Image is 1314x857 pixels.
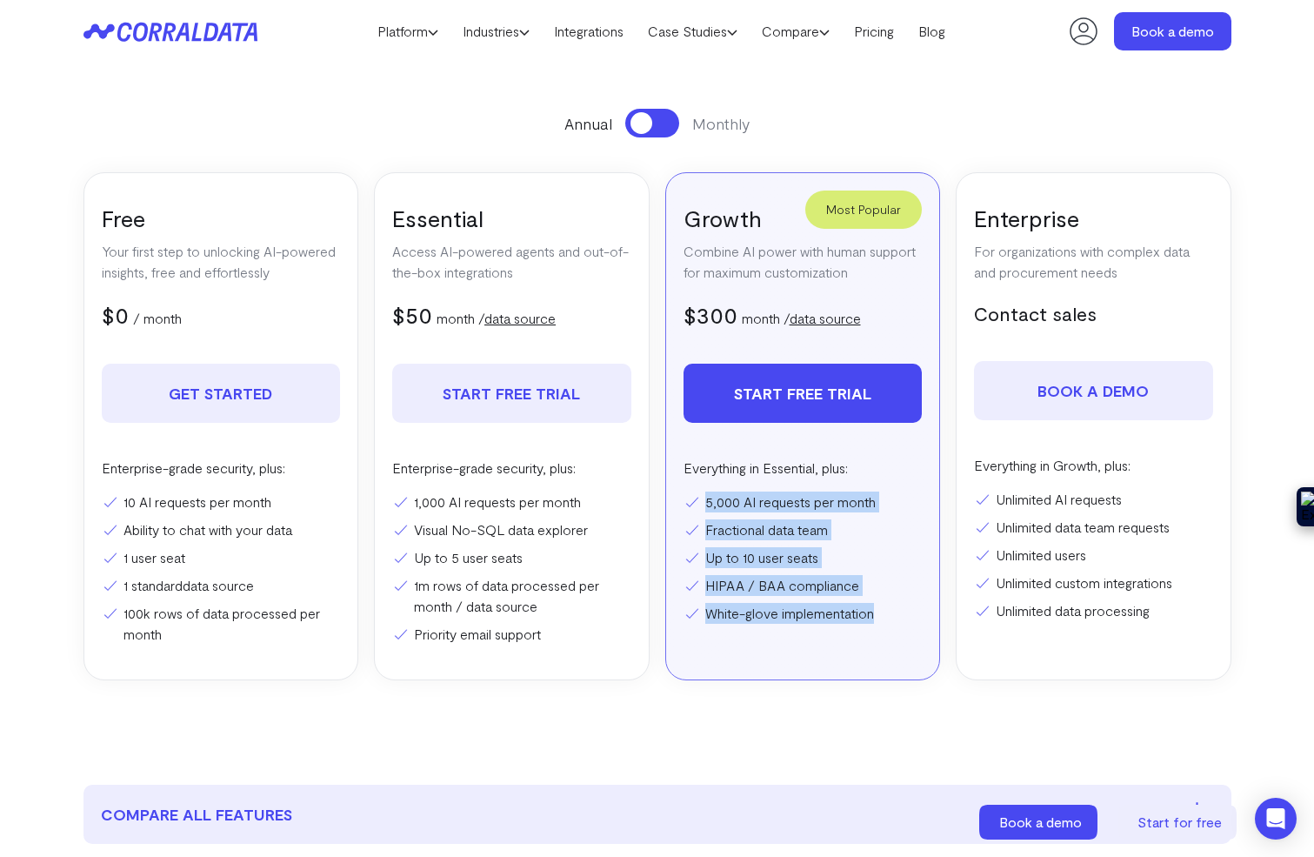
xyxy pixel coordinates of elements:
div: Open Intercom Messenger [1255,798,1297,840]
a: Book a demo [974,361,1213,420]
a: Integrations [542,18,636,44]
p: Your first step to unlocking AI-powered insights, free and effortlessly [102,241,341,283]
p: Everything in Growth, plus: [974,455,1213,476]
span: $50 [392,301,432,328]
p: Enterprise-grade security, plus: [392,458,631,479]
a: Compare [750,18,842,44]
p: Combine AI power with human support for maximum customization [684,241,923,283]
span: $300 [684,301,737,328]
a: Pricing [842,18,906,44]
li: Visual No-SQL data explorer [392,519,631,540]
span: Monthly [692,112,750,135]
p: month / [742,308,861,329]
a: Case Studies [636,18,750,44]
a: data source [484,310,556,326]
li: 1 standard [102,575,341,596]
p: Enterprise-grade security, plus: [102,458,341,479]
li: Ability to chat with your data [102,519,341,540]
span: Annual [564,112,612,135]
a: Book a demo [979,805,1101,840]
h3: Free [102,204,341,232]
li: Unlimited users [974,545,1213,566]
button: compare all features [83,785,1231,844]
a: Start free trial [684,364,923,423]
a: Industries [450,18,542,44]
a: Get Started [102,364,341,423]
li: 1 user seat [102,547,341,568]
h3: Essential [392,204,631,232]
li: Priority email support [392,624,631,645]
h3: Growth [684,204,923,232]
li: HIPAA / BAA compliance [684,575,923,596]
a: data source [790,310,861,326]
li: Unlimited data team requests [974,517,1213,538]
a: Start free trial [392,364,631,423]
h3: Enterprise [974,204,1213,232]
p: Access AI-powered agents and out-of-the-box integrations [392,241,631,283]
li: 10 AI requests per month [102,492,341,512]
li: 1m rows of data processed per month / data source [392,575,631,617]
p: Everything in Essential, plus: [684,458,923,479]
h5: Contact sales [974,300,1213,326]
a: Start for free [1118,805,1240,840]
li: Unlimited data processing [974,600,1213,621]
div: Most Popular [805,191,922,229]
li: Fractional data team [684,519,923,540]
p: / month [133,308,182,329]
span: $0 [102,301,129,328]
li: White-glove implementation [684,603,923,624]
a: Platform [365,18,450,44]
span: Start for free [1137,813,1222,830]
li: 5,000 AI requests per month [684,492,923,512]
li: Up to 10 user seats [684,547,923,568]
p: month / [437,308,556,329]
li: Unlimited custom integrations [974,572,1213,593]
li: 1,000 AI requests per month [392,492,631,512]
a: data source [183,577,254,593]
p: For organizations with complex data and procurement needs [974,241,1213,283]
a: Blog [906,18,957,44]
li: 100k rows of data processed per month [102,603,341,645]
a: Book a demo [1114,12,1231,50]
span: Book a demo [999,813,1082,830]
li: Unlimited AI requests [974,489,1213,510]
li: Up to 5 user seats [392,547,631,568]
